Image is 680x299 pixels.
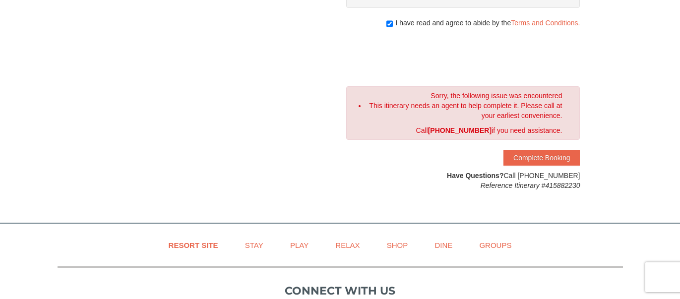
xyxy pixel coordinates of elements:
[366,101,562,120] li: This itinerary needs an agent to help complete it. Please call at your earliest convenience.
[511,19,580,27] a: Terms and Conditions.
[374,234,421,256] a: Shop
[58,283,623,299] p: Connect with us
[429,38,580,76] iframe: To enrich screen reader interactions, please activate Accessibility in Grammarly extension settings
[354,125,562,135] div: Call if you need assistance.
[156,234,231,256] a: Resort Site
[346,171,580,190] div: Call [PHONE_NUMBER]
[481,181,580,189] em: Reference Itinerary #415882230
[346,86,580,140] div: Sorry, the following issue was encountered
[428,126,492,134] strong: [PHONE_NUMBER]
[447,172,503,179] strong: Have Questions?
[467,234,524,256] a: Groups
[503,150,580,166] button: Complete Booking
[323,234,372,256] a: Relax
[233,234,276,256] a: Stay
[278,234,321,256] a: Play
[422,234,465,256] a: Dine
[395,18,580,28] span: I have read and agree to abide by the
